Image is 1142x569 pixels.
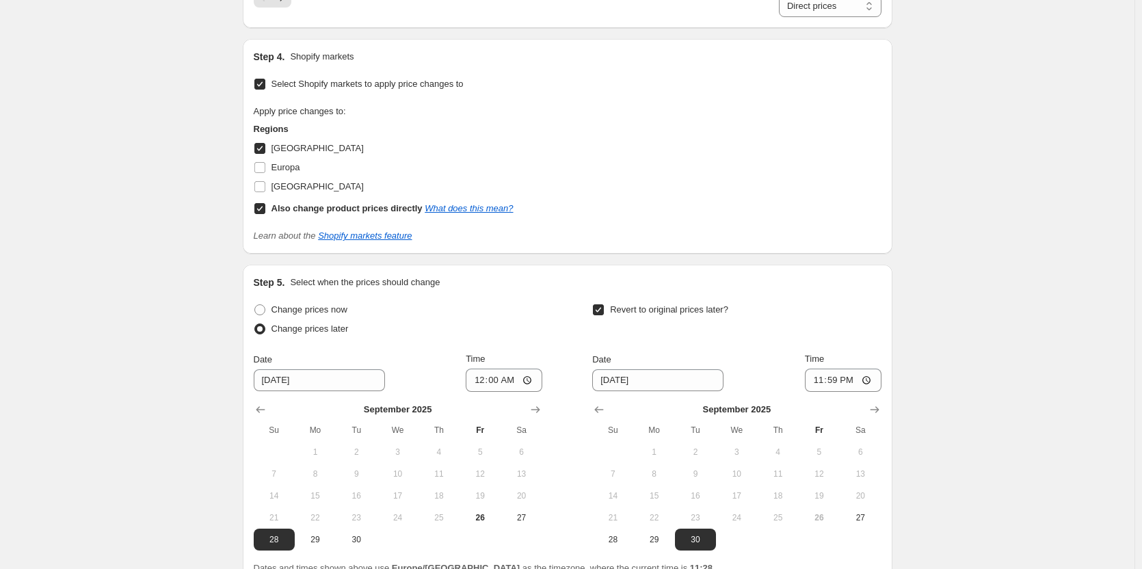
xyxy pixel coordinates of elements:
span: 13 [506,468,536,479]
span: 11 [762,468,793,479]
span: 23 [680,512,711,523]
button: Sunday September 7 2025 [592,463,633,485]
th: Tuesday [675,419,716,441]
button: Wednesday September 10 2025 [377,463,418,485]
span: Su [259,425,289,436]
span: 13 [845,468,875,479]
th: Thursday [419,419,460,441]
span: Mo [639,425,669,436]
span: Revert to original prices later? [610,304,728,315]
span: Fr [465,425,495,436]
button: Today Friday September 26 2025 [799,507,840,529]
span: Tu [680,425,711,436]
a: What does this mean? [425,203,513,213]
span: 22 [639,512,669,523]
span: 21 [598,512,628,523]
button: Saturday September 27 2025 [840,507,881,529]
span: [GEOGRAPHIC_DATA] [271,181,364,191]
button: Wednesday September 24 2025 [716,507,757,529]
span: Select Shopify markets to apply price changes to [271,79,464,89]
button: Sunday September 28 2025 [254,529,295,551]
button: Tuesday September 16 2025 [675,485,716,507]
span: 6 [845,447,875,458]
button: Wednesday September 3 2025 [377,441,418,463]
button: Sunday September 14 2025 [592,485,633,507]
h2: Step 4. [254,50,285,64]
span: 7 [259,468,289,479]
span: 4 [424,447,454,458]
span: 28 [259,534,289,545]
span: 15 [300,490,330,501]
span: Th [424,425,454,436]
span: Date [254,354,272,365]
button: Monday September 22 2025 [634,507,675,529]
th: Friday [460,419,501,441]
button: Tuesday September 30 2025 [675,529,716,551]
p: Select when the prices should change [290,276,440,289]
span: Mo [300,425,330,436]
h2: Step 5. [254,276,285,289]
span: 30 [341,534,371,545]
button: Friday September 12 2025 [460,463,501,485]
button: Wednesday September 24 2025 [377,507,418,529]
th: Monday [295,419,336,441]
button: Thursday September 4 2025 [419,441,460,463]
button: Tuesday September 23 2025 [336,507,377,529]
button: Wednesday September 3 2025 [716,441,757,463]
span: 18 [424,490,454,501]
button: Monday September 29 2025 [295,529,336,551]
span: Date [592,354,611,365]
span: 26 [465,512,495,523]
span: 17 [382,490,412,501]
span: 5 [465,447,495,458]
th: Tuesday [336,419,377,441]
button: Tuesday September 9 2025 [336,463,377,485]
span: 12 [465,468,495,479]
button: Show previous month, August 2025 [589,400,609,419]
span: 9 [341,468,371,479]
input: 12:00 [805,369,881,392]
button: Sunday September 14 2025 [254,485,295,507]
span: 14 [598,490,628,501]
button: Show next month, October 2025 [865,400,884,419]
button: Monday September 22 2025 [295,507,336,529]
button: Tuesday September 2 2025 [336,441,377,463]
button: Today Friday September 26 2025 [460,507,501,529]
th: Sunday [592,419,633,441]
th: Wednesday [716,419,757,441]
th: Saturday [501,419,542,441]
th: Wednesday [377,419,418,441]
span: 16 [341,490,371,501]
button: Thursday September 25 2025 [419,507,460,529]
th: Saturday [840,419,881,441]
button: Saturday September 13 2025 [501,463,542,485]
span: Su [598,425,628,436]
span: Sa [506,425,536,436]
button: Thursday September 4 2025 [757,441,798,463]
th: Sunday [254,419,295,441]
span: 12 [804,468,834,479]
button: Sunday September 7 2025 [254,463,295,485]
span: [GEOGRAPHIC_DATA] [271,143,364,153]
button: Thursday September 11 2025 [419,463,460,485]
button: Sunday September 21 2025 [592,507,633,529]
button: Monday September 15 2025 [295,485,336,507]
button: Sunday September 21 2025 [254,507,295,529]
span: 3 [382,447,412,458]
button: Monday September 1 2025 [295,441,336,463]
a: Shopify markets feature [318,230,412,241]
span: Europa [271,162,300,172]
span: Change prices now [271,304,347,315]
span: 16 [680,490,711,501]
span: 2 [680,447,711,458]
span: 18 [762,490,793,501]
span: 20 [845,490,875,501]
button: Saturday September 6 2025 [501,441,542,463]
th: Monday [634,419,675,441]
span: 23 [341,512,371,523]
button: Thursday September 18 2025 [757,485,798,507]
span: 9 [680,468,711,479]
span: We [382,425,412,436]
th: Friday [799,419,840,441]
button: Monday September 15 2025 [634,485,675,507]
